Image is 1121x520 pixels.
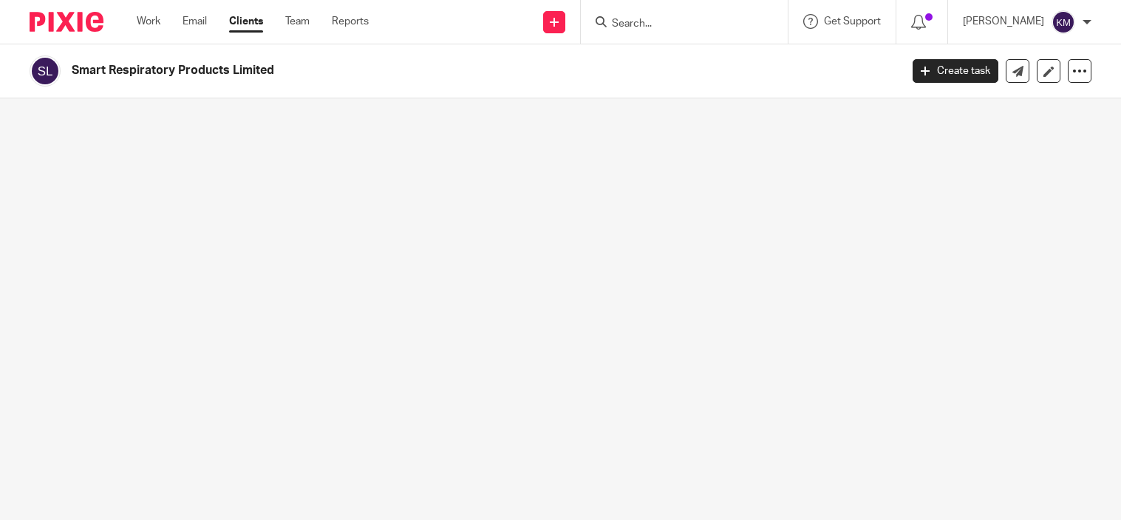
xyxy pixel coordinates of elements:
input: Search [610,18,743,31]
a: Clients [229,14,263,29]
a: Create task [913,59,998,83]
h2: Smart Respiratory Products Limited [72,63,726,78]
img: svg%3E [30,55,61,87]
a: Work [137,14,160,29]
a: Email [183,14,207,29]
a: Reports [332,14,369,29]
img: Pixie [30,12,103,32]
span: Get Support [824,16,881,27]
p: [PERSON_NAME] [963,14,1044,29]
a: Team [285,14,310,29]
img: svg%3E [1052,10,1075,34]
